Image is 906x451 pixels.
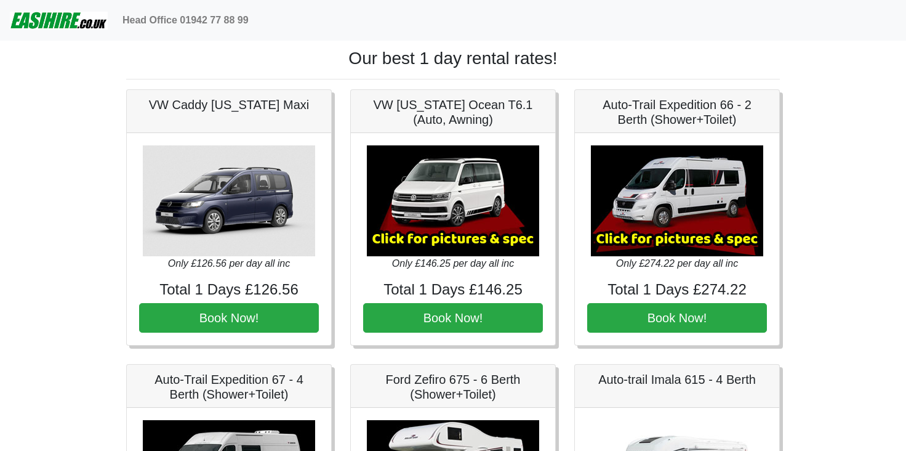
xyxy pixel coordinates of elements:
h5: VW Caddy [US_STATE] Maxi [139,97,319,112]
h5: Auto-Trail Expedition 67 - 4 Berth (Shower+Toilet) [139,372,319,402]
h5: VW [US_STATE] Ocean T6.1 (Auto, Awning) [363,97,543,127]
img: VW Caddy California Maxi [143,145,315,256]
h5: Ford Zefiro 675 - 6 Berth (Shower+Toilet) [363,372,543,402]
img: easihire_logo_small.png [10,8,108,33]
button: Book Now! [363,303,543,333]
h4: Total 1 Days £274.22 [587,281,767,299]
button: Book Now! [139,303,319,333]
h5: Auto-Trail Expedition 66 - 2 Berth (Shower+Toilet) [587,97,767,127]
b: Head Office 01942 77 88 99 [122,15,249,25]
img: VW California Ocean T6.1 (Auto, Awning) [367,145,539,256]
h5: Auto-trail Imala 615 - 4 Berth [587,372,767,387]
a: Head Office 01942 77 88 99 [118,8,254,33]
h4: Total 1 Days £146.25 [363,281,543,299]
h1: Our best 1 day rental rates! [126,48,780,69]
i: Only £146.25 per day all inc [392,258,514,269]
h4: Total 1 Days £126.56 [139,281,319,299]
img: Auto-Trail Expedition 66 - 2 Berth (Shower+Toilet) [591,145,763,256]
i: Only £274.22 per day all inc [616,258,738,269]
button: Book Now! [587,303,767,333]
i: Only £126.56 per day all inc [168,258,290,269]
